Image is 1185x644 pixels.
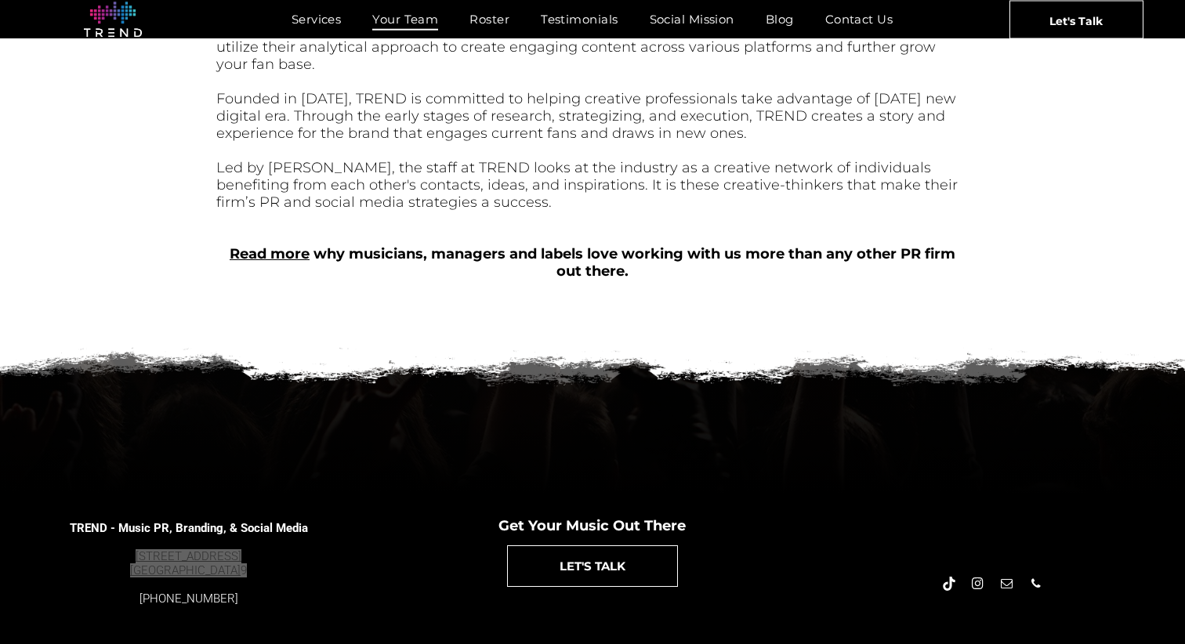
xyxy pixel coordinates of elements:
span: Get Your Music Out There [498,517,686,534]
span: Founded in [DATE], TREND is committed to helping creative professionals take advantage of [DATE] ... [216,90,956,142]
b: why musicians, managers and labels love working with us more than any other PR firm out there. [313,245,955,280]
a: Services [276,8,357,31]
iframe: Chat Widget [903,462,1185,644]
a: Blog [750,8,810,31]
a: Social Mission [634,8,750,31]
a: Your Team [357,8,454,31]
img: logo [84,2,142,38]
a: Contact Us [810,8,909,31]
div: 9 [69,549,309,577]
a: [PHONE_NUMBER] [140,592,238,606]
span: Let's Talk [1049,1,1103,40]
font: Led by [PERSON_NAME], the staff at TREND looks at the industry as a creative network of individua... [216,159,958,211]
a: Roster [454,8,525,31]
a: [STREET_ADDRESS][GEOGRAPHIC_DATA] [130,549,241,577]
span: LET'S TALK [560,546,625,586]
a: Testimonials [525,8,633,31]
a: LET'S TALK [507,545,678,587]
font: [STREET_ADDRESS] [GEOGRAPHIC_DATA] [130,549,241,577]
a: Read more [230,245,310,262]
span: TREND - Music PR, Branding, & Social Media [70,521,308,535]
